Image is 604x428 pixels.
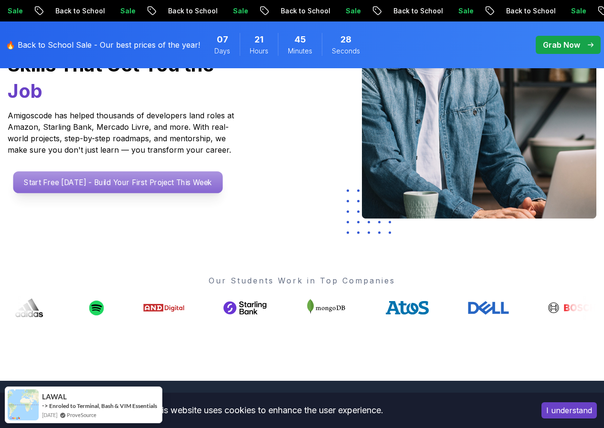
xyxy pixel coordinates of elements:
p: Sale [528,6,559,16]
span: 28 Seconds [340,33,351,46]
p: Back to School [463,6,528,16]
span: Minutes [288,46,312,56]
span: Seconds [332,46,360,56]
span: -> [42,402,48,409]
p: Sale [190,6,221,16]
span: LAWAL [42,393,67,401]
span: Hours [250,46,268,56]
span: 21 Hours [254,33,264,46]
p: Back to School [350,6,415,16]
p: Back to School [238,6,303,16]
p: Sale [303,6,333,16]
img: provesource social proof notification image [8,389,39,420]
p: Sale [415,6,446,16]
button: Accept cookies [541,402,597,418]
p: Our Students Work in Top Companies [8,275,596,286]
p: Sale [77,6,108,16]
a: ProveSource [67,411,96,419]
span: [DATE] [42,411,57,419]
p: Back to School [12,6,77,16]
div: This website uses cookies to enhance the user experience. [7,400,527,421]
a: Enroled to Terminal, Bash & VIM Essentials [49,402,157,409]
span: Days [214,46,230,56]
span: 45 Minutes [295,33,306,46]
p: 🔥 Back to School Sale - Our best prices of the year! [6,39,200,51]
p: Grab Now [543,39,580,51]
span: 7 Days [217,33,228,46]
p: Back to School [125,6,190,16]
